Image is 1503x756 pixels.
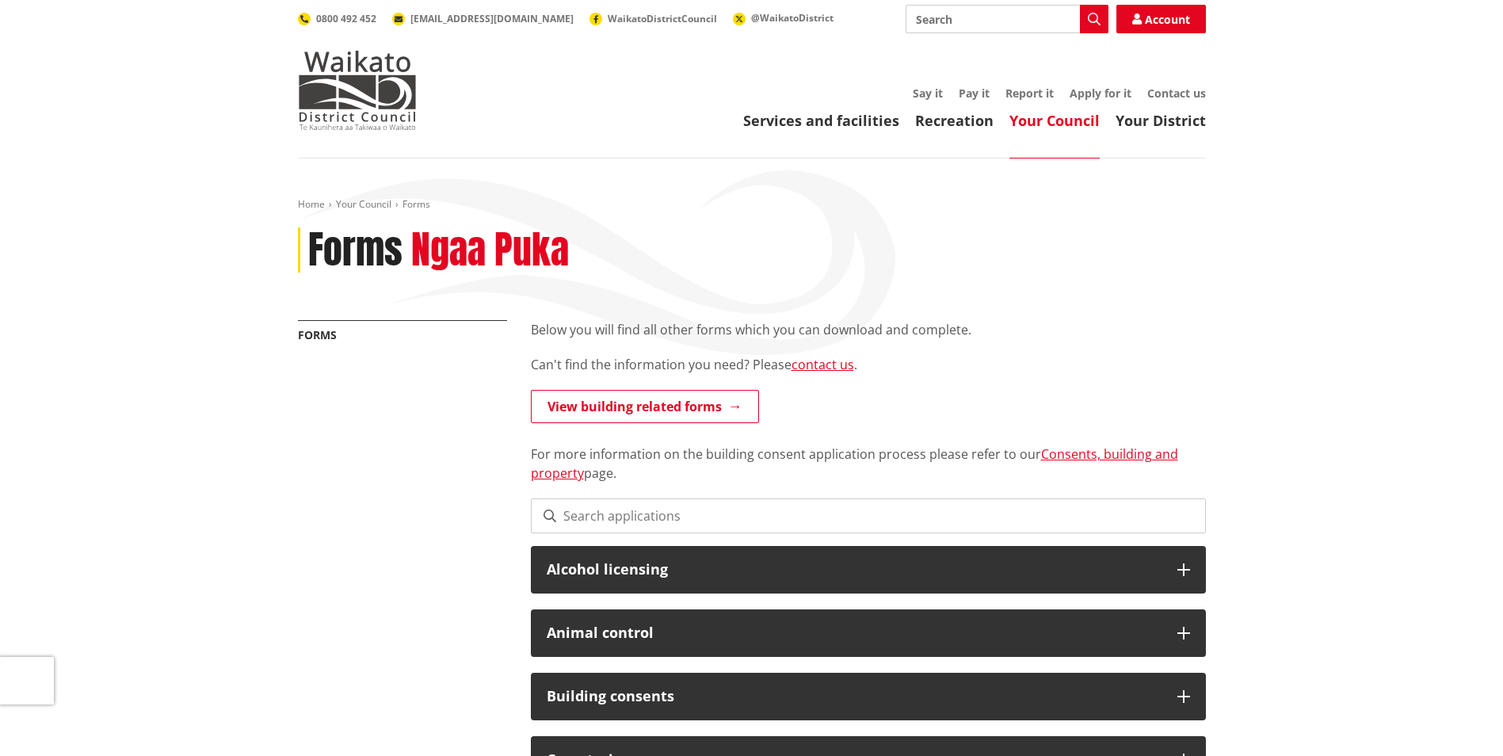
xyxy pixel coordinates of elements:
a: Consents, building and property [531,445,1178,482]
a: Report it [1005,86,1054,101]
a: @WaikatoDistrict [733,11,834,25]
a: 0800 492 452 [298,12,376,25]
a: Your Council [1009,111,1100,130]
a: Your District [1116,111,1206,130]
input: Search applications [531,498,1206,533]
span: WaikatoDistrictCouncil [608,12,717,25]
h2: Ngaa Puka [411,227,569,273]
a: WaikatoDistrictCouncil [589,12,717,25]
a: Forms [298,327,337,342]
a: Home [298,197,325,211]
a: Account [1116,5,1206,33]
h1: Forms [308,227,402,273]
p: Below you will find all other forms which you can download and complete. [531,320,1206,339]
a: View building related forms [531,390,759,423]
a: Pay it [959,86,990,101]
p: Can't find the information you need? Please . [531,355,1206,374]
a: [EMAIL_ADDRESS][DOMAIN_NAME] [392,12,574,25]
a: Apply for it [1070,86,1131,101]
a: Recreation [915,111,994,130]
a: Services and facilities [743,111,899,130]
a: Your Council [336,197,391,211]
h3: Animal control [547,625,1162,641]
input: Search input [906,5,1108,33]
h3: Building consents [547,689,1162,704]
p: For more information on the building consent application process please refer to our page. [531,426,1206,483]
h3: Alcohol licensing [547,562,1162,578]
span: 0800 492 452 [316,12,376,25]
span: @WaikatoDistrict [751,11,834,25]
img: Waikato District Council - Te Kaunihera aa Takiwaa o Waikato [298,51,417,130]
a: contact us [792,356,854,373]
nav: breadcrumb [298,198,1206,212]
a: Contact us [1147,86,1206,101]
span: Forms [402,197,430,211]
a: Say it [913,86,943,101]
span: [EMAIL_ADDRESS][DOMAIN_NAME] [410,12,574,25]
